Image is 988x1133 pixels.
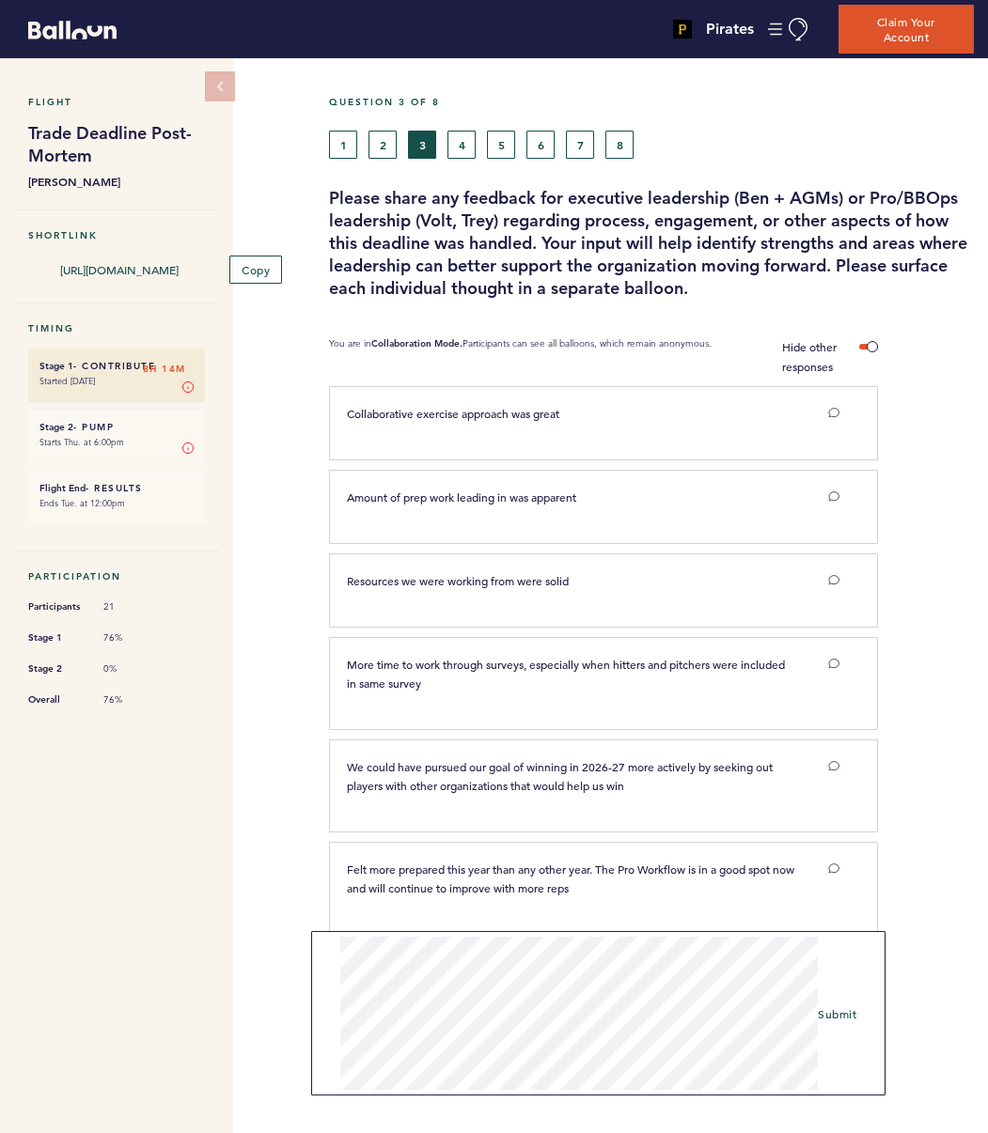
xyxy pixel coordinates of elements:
[28,691,85,709] span: Overall
[487,131,515,159] button: 5
[28,172,205,191] b: [PERSON_NAME]
[28,21,117,39] svg: Balloon
[447,131,476,159] button: 4
[347,657,788,691] span: More time to work through surveys, especially when hitters and pitchers were included in same survey
[39,482,194,494] h6: - Results
[103,693,160,706] span: 76%
[229,256,282,284] button: Copy
[39,360,194,372] h6: - Contribute
[39,482,86,494] small: Flight End
[347,573,569,588] span: Resources we were working from were solid
[39,436,124,448] time: Starts Thu. at 6:00pm
[28,322,205,334] h5: Timing
[782,339,837,374] span: Hide other responses
[242,262,270,277] span: Copy
[329,337,712,377] p: You are in Participants can see all balloons, which remain anonymous.
[39,360,73,372] small: Stage 1
[28,660,85,678] span: Stage 2
[605,131,634,159] button: 8
[347,406,559,421] span: Collaborative exercise approach was great
[39,497,125,509] time: Ends Tue. at 12:00pm
[408,131,436,159] button: 3
[28,229,205,241] h5: Shortlink
[768,18,810,41] button: Manage Account
[28,598,85,616] span: Participants
[839,5,974,54] button: Claim Your Account
[818,1006,856,1021] span: Submit
[347,489,576,504] span: Amount of prep work leading in was apparent
[28,96,205,108] h5: Flight
[818,1004,856,1023] button: Submit
[103,631,160,644] span: 76%
[526,131,555,159] button: 6
[329,96,974,108] h5: Question 3 of 8
[39,375,95,387] time: Started [DATE]
[39,421,73,433] small: Stage 2
[369,131,397,159] button: 2
[371,337,463,349] b: Collaboration Mode.
[28,570,205,582] h5: Participation
[329,187,974,300] h3: Please share any feedback for executive leadership (Ben + AGMs) or Pro/BBOps leadership (Volt, Tr...
[347,759,776,793] span: We could have pursued our goal of winning in 2026-27 more actively by seeking out players with ot...
[566,131,594,159] button: 7
[14,19,117,39] a: Balloon
[329,131,357,159] button: 1
[103,662,160,675] span: 0%
[39,421,194,433] h6: - Pump
[28,122,205,167] h1: Trade Deadline Post-Mortem
[143,360,186,379] span: 8H 14M
[28,629,85,647] span: Stage 1
[103,600,160,613] span: 21
[706,18,754,40] h4: Pirates
[347,861,797,895] span: Felt more prepared this year than any other year. The Pro Workflow is in a good spot now and will...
